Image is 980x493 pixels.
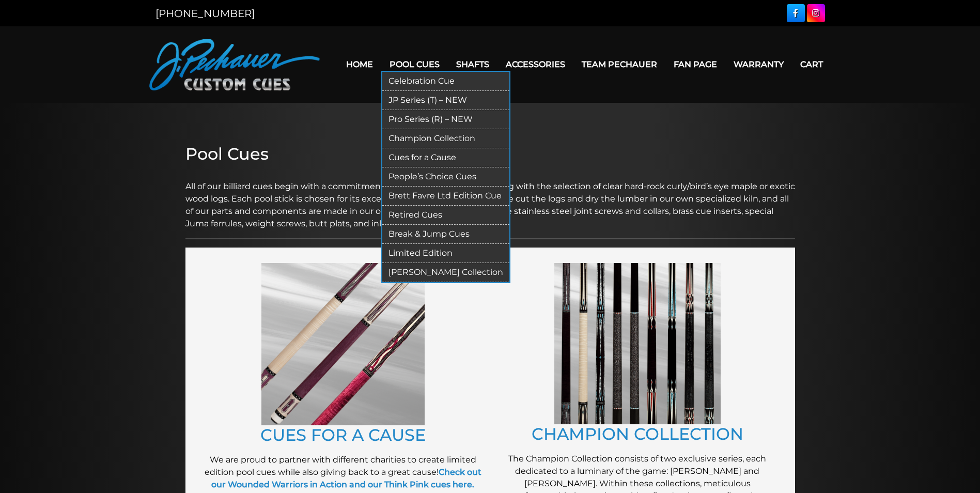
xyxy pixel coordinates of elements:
a: Shafts [448,51,497,78]
a: [PHONE_NUMBER] [155,7,255,20]
a: Accessories [497,51,573,78]
a: Home [338,51,381,78]
p: We are proud to partner with different charities to create limited edition pool cues while also g... [201,454,485,491]
h2: Pool Cues [185,144,795,164]
a: Celebration Cue [382,72,509,91]
a: People’s Choice Cues [382,167,509,187]
a: CUES FOR A CAUSE [260,425,426,445]
a: Pool Cues [381,51,448,78]
a: Cart [792,51,831,78]
a: Limited Edition [382,244,509,263]
a: Brett Favre Ltd Edition Cue [382,187,509,206]
p: All of our billiard cues begin with a commitment to total quality control, starting with the sele... [185,168,795,230]
a: Cues for a Cause [382,148,509,167]
a: Champion Collection [382,129,509,148]
img: Pechauer Custom Cues [149,39,320,90]
a: CHAMPION COLLECTION [532,424,743,444]
a: Team Pechauer [573,51,665,78]
a: Pro Series (R) – NEW [382,110,509,129]
a: [PERSON_NAME] Collection [382,263,509,282]
a: Fan Page [665,51,725,78]
a: Retired Cues [382,206,509,225]
a: Warranty [725,51,792,78]
a: Break & Jump Cues [382,225,509,244]
a: Check out our Wounded Warriors in Action and our Think Pink cues here. [211,467,481,489]
a: JP Series (T) – NEW [382,91,509,110]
